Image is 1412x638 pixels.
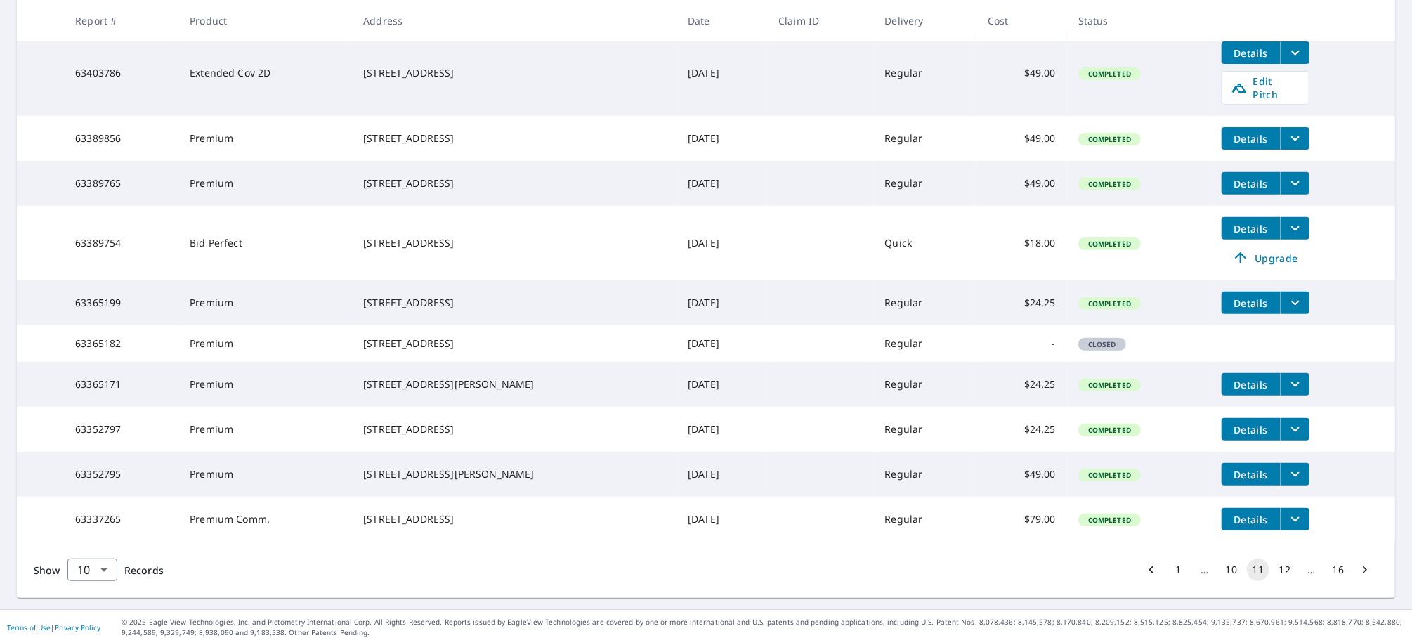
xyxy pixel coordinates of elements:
[1230,222,1272,235] span: Details
[1281,127,1309,150] button: filesDropdownBtn-63389856
[1138,559,1378,581] nav: pagination navigation
[1222,508,1281,530] button: detailsBtn-63337265
[64,280,178,325] td: 63365199
[1230,297,1272,310] span: Details
[1222,247,1309,269] a: Upgrade
[64,407,178,452] td: 63352797
[874,280,976,325] td: Regular
[178,497,352,542] td: Premium Comm.
[64,206,178,280] td: 63389754
[1080,179,1139,189] span: Completed
[676,497,767,542] td: [DATE]
[976,116,1067,161] td: $49.00
[178,407,352,452] td: Premium
[976,497,1067,542] td: $79.00
[64,116,178,161] td: 63389856
[363,131,665,145] div: [STREET_ADDRESS]
[1281,463,1309,486] button: filesDropdownBtn-63352795
[976,325,1067,362] td: -
[676,280,767,325] td: [DATE]
[67,550,117,590] div: 10
[1354,559,1376,581] button: Go to next page
[34,564,60,577] span: Show
[1281,292,1309,314] button: filesDropdownBtn-63365199
[976,206,1067,280] td: $18.00
[1230,468,1272,481] span: Details
[1222,172,1281,195] button: detailsBtn-63389765
[1222,41,1281,64] button: detailsBtn-63403786
[124,564,164,577] span: Records
[1222,418,1281,441] button: detailsBtn-63352797
[7,623,100,632] p: |
[1281,41,1309,64] button: filesDropdownBtn-63403786
[676,116,767,161] td: [DATE]
[1300,563,1323,577] div: …
[874,497,976,542] td: Regular
[122,617,1405,638] p: © 2025 Eagle View Technologies, Inc. and Pictometry International Corp. All Rights Reserved. Repo...
[1080,134,1139,144] span: Completed
[874,452,976,497] td: Regular
[1327,559,1349,581] button: Go to page 16
[1222,127,1281,150] button: detailsBtn-63389856
[676,452,767,497] td: [DATE]
[363,236,665,250] div: [STREET_ADDRESS]
[1222,373,1281,396] button: detailsBtn-63365171
[1247,559,1269,581] button: page 11
[1222,292,1281,314] button: detailsBtn-63365199
[178,161,352,206] td: Premium
[1194,563,1216,577] div: …
[55,623,100,632] a: Privacy Policy
[178,206,352,280] td: Bid Perfect
[976,280,1067,325] td: $24.25
[874,362,976,407] td: Regular
[363,66,665,80] div: [STREET_ADDRESS]
[1230,177,1272,190] span: Details
[1167,559,1189,581] button: Go to page 1
[1281,172,1309,195] button: filesDropdownBtn-63389765
[363,337,665,351] div: [STREET_ADDRESS]
[874,161,976,206] td: Regular
[363,176,665,190] div: [STREET_ADDRESS]
[1222,71,1309,105] a: Edit Pitch
[1230,132,1272,145] span: Details
[178,30,352,116] td: Extended Cov 2D
[1140,559,1163,581] button: Go to previous page
[1080,339,1125,349] span: Closed
[976,161,1067,206] td: $49.00
[676,206,767,280] td: [DATE]
[64,325,178,362] td: 63365182
[1080,239,1139,249] span: Completed
[676,30,767,116] td: [DATE]
[1281,217,1309,240] button: filesDropdownBtn-63389754
[874,325,976,362] td: Regular
[1230,378,1272,391] span: Details
[976,30,1067,116] td: $49.00
[363,377,665,391] div: [STREET_ADDRESS][PERSON_NAME]
[1230,46,1272,60] span: Details
[1230,513,1272,526] span: Details
[64,452,178,497] td: 63352795
[64,30,178,116] td: 63403786
[1281,508,1309,530] button: filesDropdownBtn-63337265
[1080,470,1139,480] span: Completed
[67,559,117,581] div: Show 10 records
[1080,425,1139,435] span: Completed
[676,407,767,452] td: [DATE]
[178,452,352,497] td: Premium
[1230,249,1301,266] span: Upgrade
[874,407,976,452] td: Regular
[1281,418,1309,441] button: filesDropdownBtn-63352797
[1080,515,1139,525] span: Completed
[1231,74,1300,101] span: Edit Pitch
[1281,373,1309,396] button: filesDropdownBtn-63365171
[178,280,352,325] td: Premium
[1080,69,1139,79] span: Completed
[64,362,178,407] td: 63365171
[363,512,665,526] div: [STREET_ADDRESS]
[363,467,665,481] div: [STREET_ADDRESS][PERSON_NAME]
[874,116,976,161] td: Regular
[676,362,767,407] td: [DATE]
[1080,299,1139,308] span: Completed
[178,325,352,362] td: Premium
[64,161,178,206] td: 63389765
